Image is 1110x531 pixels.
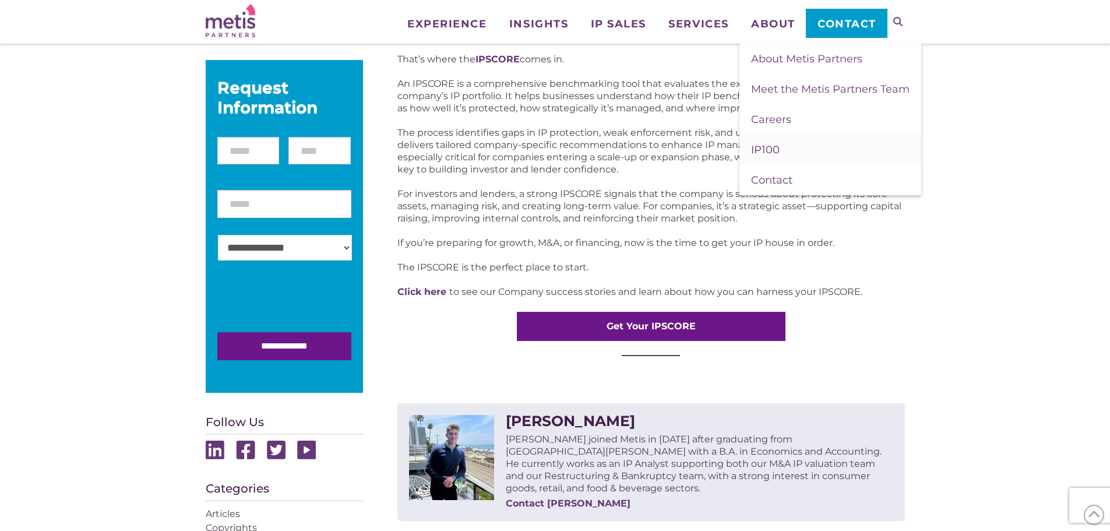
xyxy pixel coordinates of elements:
[751,19,795,29] span: About
[236,441,255,459] img: Facebook
[817,19,876,29] span: Contact
[267,441,286,459] img: Twitter
[475,54,520,65] a: IPSCORE
[739,165,921,195] a: Contact
[506,415,893,427] div: [PERSON_NAME]
[751,174,792,187] span: Contact
[206,483,363,501] h4: Categories
[751,83,910,96] span: Meet the Metis Partners Team
[739,74,921,104] a: Meet the Metis Partners Team
[206,508,240,519] a: Articles
[1084,505,1104,525] span: Back to Top
[751,113,791,126] span: Careers
[607,321,696,332] strong: Get Your IPSCORE
[206,416,363,435] h4: Follow Us
[397,286,904,298] p: to see our Company success stories and learn about how you can harness your IPSCORE.
[407,19,487,29] span: Experience
[397,286,446,297] a: Click here
[591,19,646,29] span: IP Sales
[506,497,893,509] a: Contact [PERSON_NAME]
[206,4,255,37] img: Metis Partners
[217,78,351,117] div: Request Information
[517,312,785,341] a: Get Your IPSCORE
[739,104,921,135] a: Careers
[506,434,882,494] span: [PERSON_NAME] joined Metis in [DATE] after graduating from [GEOGRAPHIC_DATA][PERSON_NAME] with a ...
[397,188,904,224] p: For investors and lenders, a strong IPSCORE signals that the company is serious about protecting ...
[297,441,316,459] img: Youtube
[509,19,568,29] span: Insights
[217,277,394,323] iframe: reCAPTCHA
[739,44,921,74] a: About Metis Partners
[397,53,904,65] p: That’s where the comes in.
[806,9,887,38] a: Contact
[751,143,780,156] span: IP100
[206,441,224,459] img: Linkedin
[751,52,862,65] span: About Metis Partners
[397,261,904,273] p: The IPSCORE is the perfect place to start.
[739,135,921,165] a: IP100
[397,126,904,175] p: The process identifies gaps in IP protection, weak enforcement risk, and underleveraged assets, w...
[668,19,728,29] span: Services
[397,78,904,114] p: An IPSCORE is a comprehensive benchmarking tool that evaluates the extent, quality, and protectio...
[397,237,904,249] p: If you’re preparing for growth, M&A, or financing, now is the time to get your IP house in order.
